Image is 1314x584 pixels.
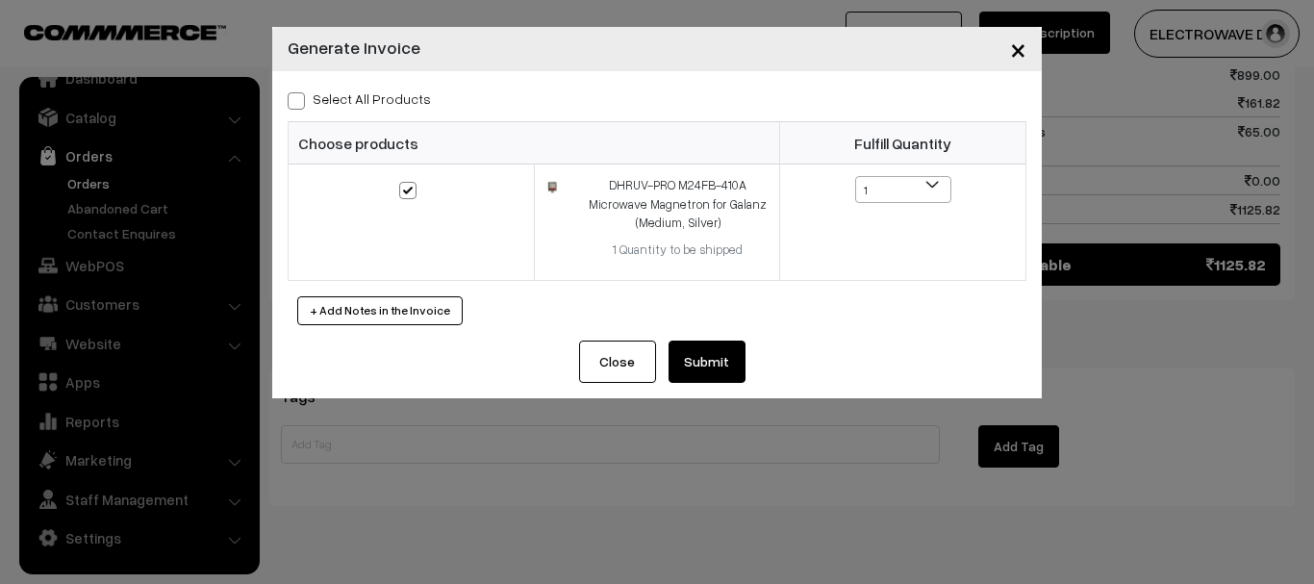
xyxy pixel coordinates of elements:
[579,341,656,383] button: Close
[588,241,768,260] div: 1 Quantity to be shipped
[297,296,463,325] button: + Add Notes in the Invoice
[995,19,1042,79] button: Close
[546,178,559,195] img: 168261124297861.jpg
[288,89,431,109] label: Select all Products
[856,177,950,204] span: 1
[588,176,768,233] div: DHRUV-PRO M24FB-410A Microwave Magnetron for Galanz (Medium, Silver)
[669,341,745,383] button: Submit
[855,176,951,203] span: 1
[288,35,420,61] h4: Generate Invoice
[1010,31,1026,66] span: ×
[289,122,780,165] th: Choose products
[780,122,1026,165] th: Fulfill Quantity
